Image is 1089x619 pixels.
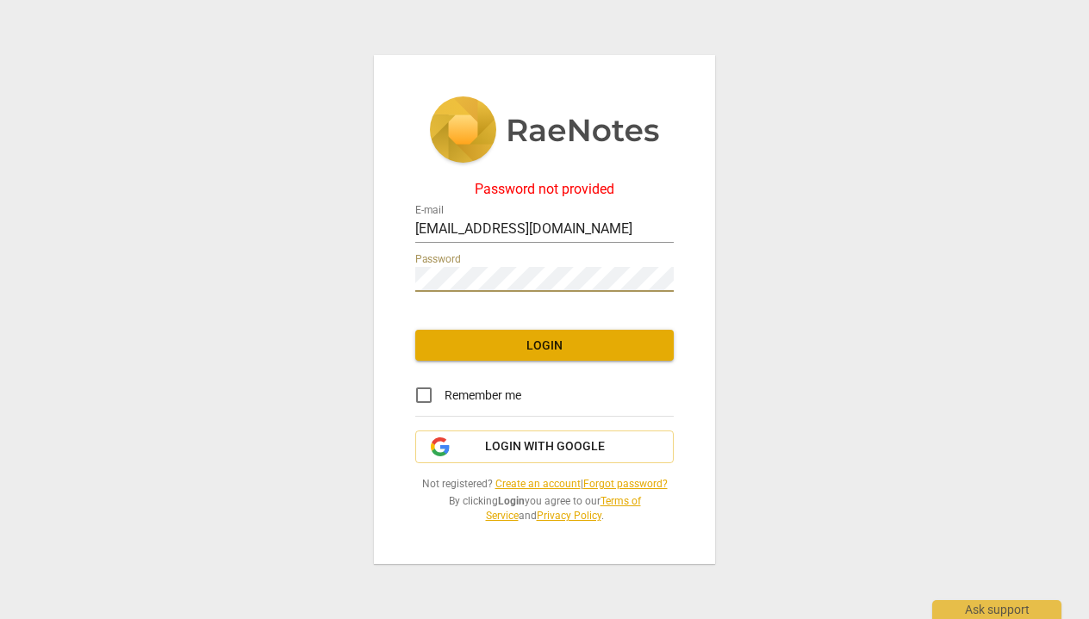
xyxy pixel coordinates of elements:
[583,478,668,490] a: Forgot password?
[415,494,674,523] span: By clicking you agree to our and .
[415,330,674,361] button: Login
[485,438,605,455] span: Login with Google
[415,477,674,492] span: Not registered? |
[415,182,674,197] div: Password not provided
[415,255,461,265] label: Password
[932,600,1061,619] div: Ask support
[537,510,601,522] a: Privacy Policy
[495,478,581,490] a: Create an account
[415,206,444,216] label: E-mail
[415,430,674,463] button: Login with Google
[429,337,660,355] span: Login
[498,495,525,507] b: Login
[429,96,660,167] img: 5ac2273c67554f335776073100b6d88f.svg
[486,495,641,522] a: Terms of Service
[445,387,521,405] span: Remember me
